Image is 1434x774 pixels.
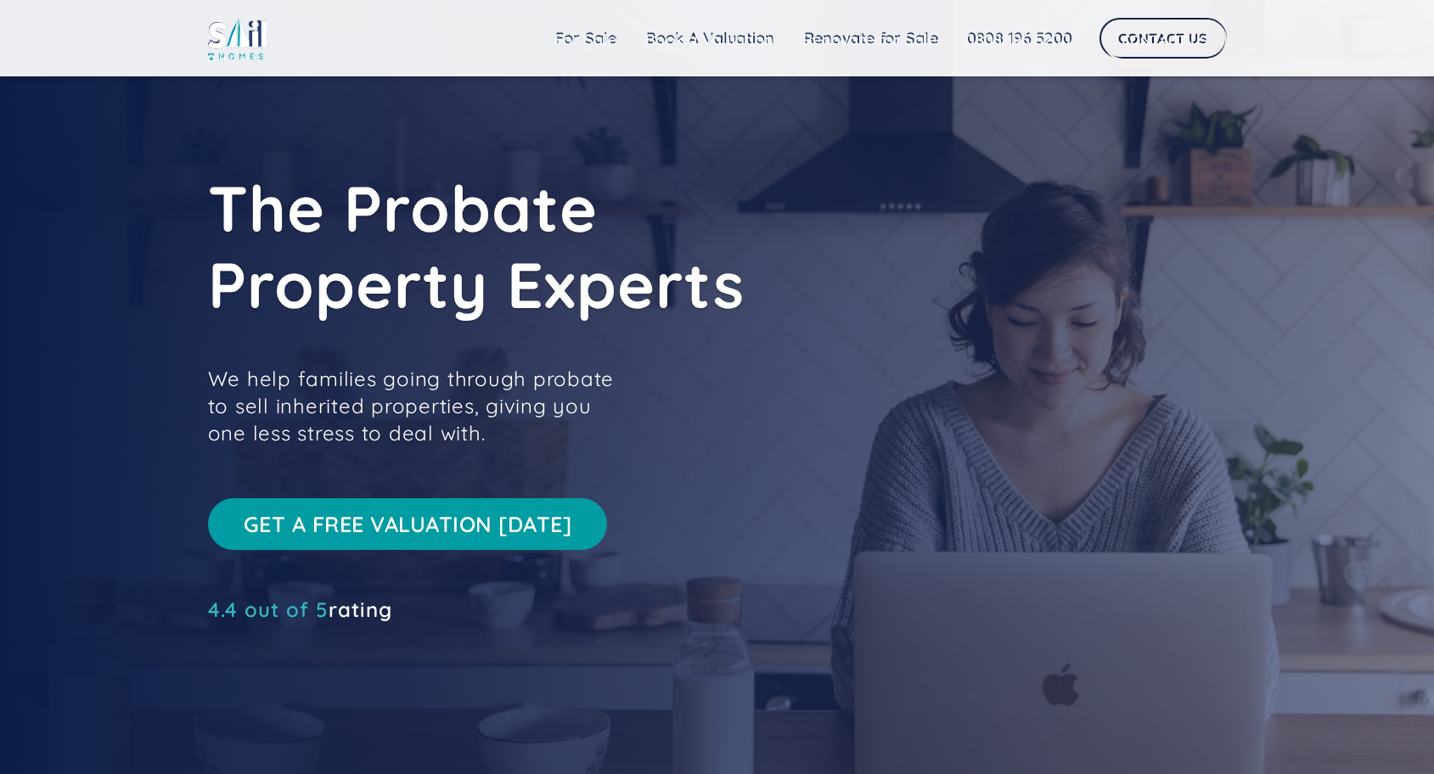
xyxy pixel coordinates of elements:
[1103,20,1227,60] a: Contact Us
[208,601,392,618] div: rating
[788,23,951,57] a: Renovate for Sale
[540,23,631,57] a: For Sale
[208,601,392,618] a: 4.4 out of 5rating
[208,170,972,322] h1: The Probate Property Experts
[631,23,788,57] a: Book a Valuation
[208,365,633,447] p: We help families going through probate to sell inherited properties, giving you one less stress t...
[208,626,463,647] iframe: Customer reviews powered by Trustpilot
[208,597,329,622] span: 4.4 out of 5
[208,498,608,551] a: Get a free valuation [DATE]
[208,17,267,62] img: sail home logo
[951,23,1085,57] a: 0808 196 5200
